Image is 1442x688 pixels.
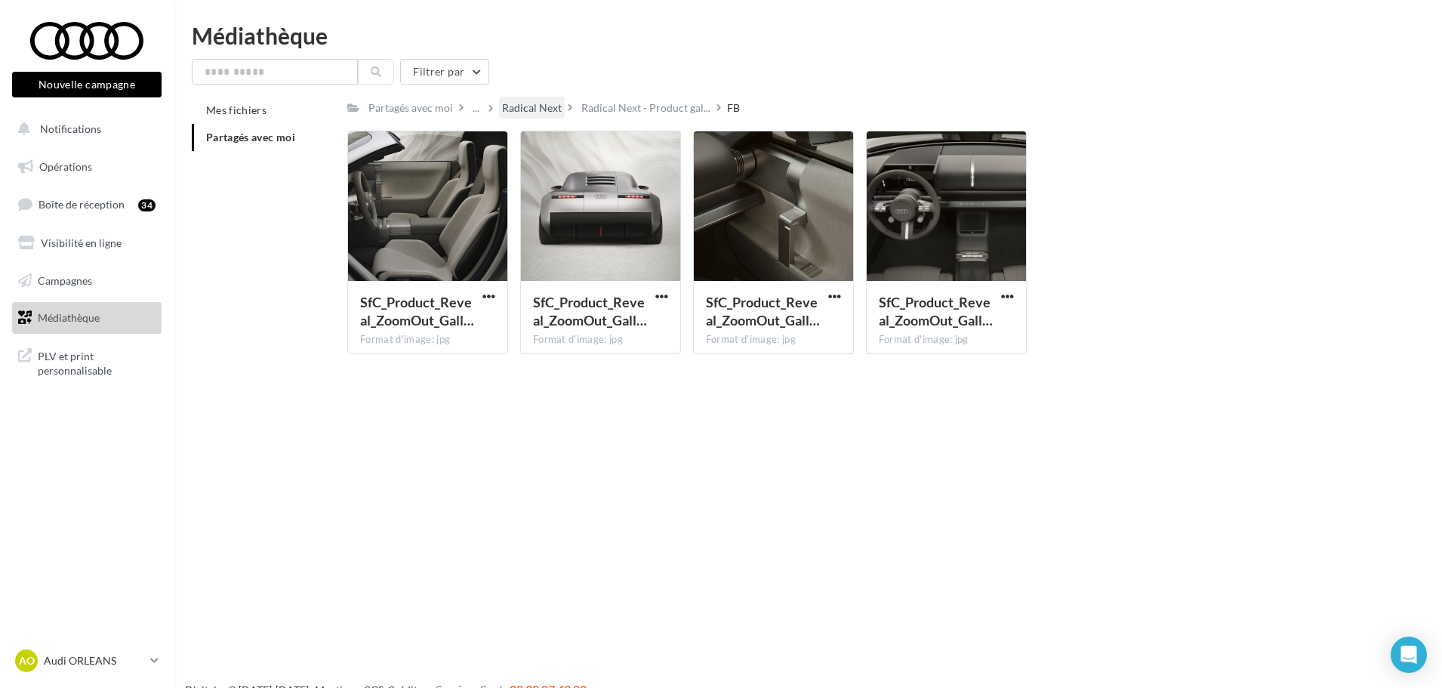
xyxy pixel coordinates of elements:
[19,653,35,668] span: AO
[706,333,841,347] div: Format d'image: jpg
[12,72,162,97] button: Nouvelle campagne
[727,100,740,116] div: FB
[39,198,125,211] span: Boîte de réception
[9,265,165,297] a: Campagnes
[533,333,668,347] div: Format d'image: jpg
[12,646,162,675] a: AO Audi ORLEANS
[9,151,165,183] a: Opérations
[44,653,144,668] p: Audi ORLEANS
[38,311,100,324] span: Médiathèque
[470,97,482,119] div: ...
[206,103,267,116] span: Mes fichiers
[206,131,295,143] span: Partagés avec moi
[9,113,159,145] button: Notifications
[9,188,165,221] a: Boîte de réception34
[38,273,92,286] span: Campagnes
[502,100,562,116] div: Radical Next
[38,346,156,378] span: PLV et print personnalisable
[706,294,820,329] span: SfC_Product_Reveal_ZoomOut_Gallery_FB_LN_4
[9,340,165,384] a: PLV et print personnalisable
[41,236,122,249] span: Visibilité en ligne
[9,227,165,259] a: Visibilité en ligne
[9,302,165,334] a: Médiathèque
[400,59,489,85] button: Filtrer par
[1391,637,1427,673] div: Open Intercom Messenger
[360,294,474,329] span: SfC_Product_Reveal_ZoomOut_Gallery_FB_LN_2
[40,122,101,135] span: Notifications
[581,100,710,116] span: Radical Next - Product gal...
[138,199,156,211] div: 34
[368,100,453,116] div: Partagés avec moi
[879,333,1014,347] div: Format d'image: jpg
[192,24,1424,47] div: Médiathèque
[533,294,647,329] span: SfC_Product_Reveal_ZoomOut_Gallery_FB_LN_3
[360,333,495,347] div: Format d'image: jpg
[39,160,92,173] span: Opérations
[879,294,993,329] span: SfC_Product_Reveal_ZoomOut_Gallery_FB_LN_1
